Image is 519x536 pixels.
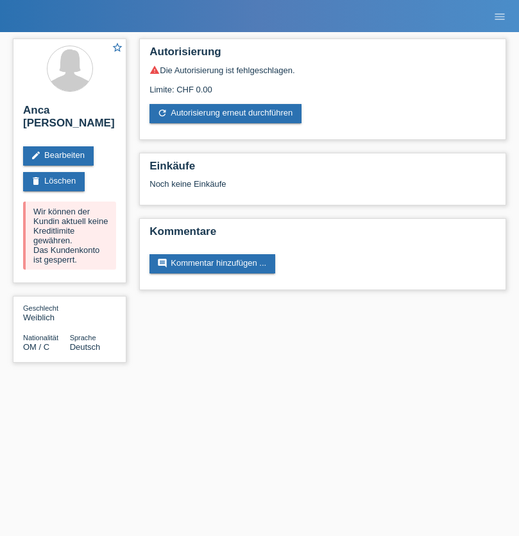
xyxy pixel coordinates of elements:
div: Weiblich [23,303,70,322]
h2: Autorisierung [149,46,496,65]
a: commentKommentar hinzufügen ... [149,254,275,273]
i: star_border [112,42,123,53]
a: menu [487,12,513,20]
i: warning [149,65,160,75]
span: Sprache [70,334,96,341]
h2: Einkäufe [149,160,496,179]
div: Die Autorisierung ist fehlgeschlagen. [149,65,496,75]
i: menu [493,10,506,23]
i: refresh [157,108,167,118]
h2: Kommentare [149,225,496,245]
span: Geschlecht [23,304,58,312]
a: star_border [112,42,123,55]
span: Deutsch [70,342,101,352]
span: Oman / C / 01.07.2015 [23,342,49,352]
h2: Anca [PERSON_NAME] [23,104,116,136]
a: refreshAutorisierung erneut durchführen [149,104,302,123]
i: comment [157,258,167,268]
div: Noch keine Einkäufe [149,179,496,198]
span: Nationalität [23,334,58,341]
a: deleteLöschen [23,172,85,191]
div: Wir können der Kundin aktuell keine Kreditlimite gewähren. Das Kundenkonto ist gesperrt. [23,202,116,270]
a: editBearbeiten [23,146,94,166]
div: Limite: CHF 0.00 [149,75,496,94]
i: delete [31,176,41,186]
i: edit [31,150,41,160]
